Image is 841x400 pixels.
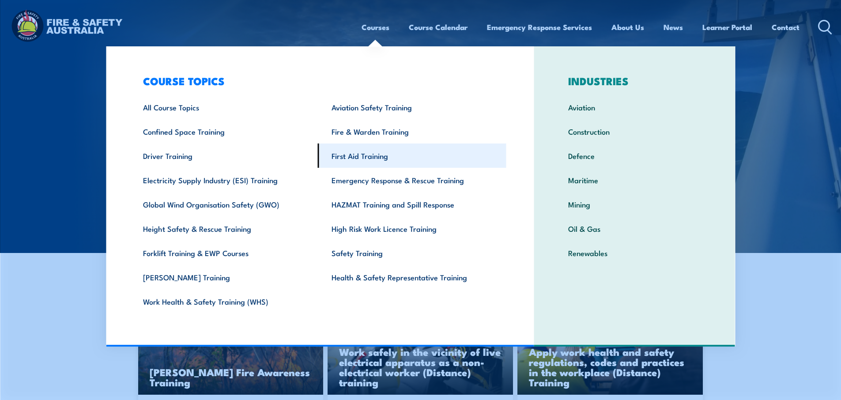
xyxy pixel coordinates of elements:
h3: Apply work health and safety regulations, codes and practices in the workplace (Distance) Training [529,347,691,387]
a: Construction [554,119,715,143]
a: Electricity Supply Industry (ESI) Training [129,168,318,192]
a: Course Calendar [409,15,468,39]
a: Emergency Response & Rescue Training [318,168,506,192]
h3: INDUSTRIES [554,75,715,87]
a: Global Wind Organisation Safety (GWO) [129,192,318,216]
a: Safety Training [318,241,506,265]
a: Driver Training [129,143,318,168]
a: HAZMAT Training and Spill Response [318,192,506,216]
a: Emergency Response Services [487,15,592,39]
a: Height Safety & Rescue Training [129,216,318,241]
a: First Aid Training [318,143,506,168]
a: Aviation Safety Training [318,95,506,119]
a: All Course Topics [129,95,318,119]
a: Aviation [554,95,715,119]
a: Courses [362,15,389,39]
a: News [664,15,683,39]
a: Work Health & Safety Training (WHS) [129,289,318,313]
a: Health & Safety Representative Training [318,265,506,289]
h3: COURSE TOPICS [129,75,506,87]
h3: [PERSON_NAME] Fire Awareness Training [150,367,312,387]
a: Oil & Gas [554,216,715,241]
a: Defence [554,143,715,168]
a: Learner Portal [702,15,752,39]
a: Renewables [554,241,715,265]
a: Confined Space Training [129,119,318,143]
a: [PERSON_NAME] Training [129,265,318,289]
a: Fire & Warden Training [318,119,506,143]
h3: Work safely in the vicinity of live electrical apparatus as a non-electrical worker (Distance) tr... [339,347,502,387]
a: About Us [611,15,644,39]
a: Mining [554,192,715,216]
a: Maritime [554,168,715,192]
a: Contact [772,15,800,39]
a: High Risk Work Licence Training [318,216,506,241]
a: Forklift Training & EWP Courses [129,241,318,265]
